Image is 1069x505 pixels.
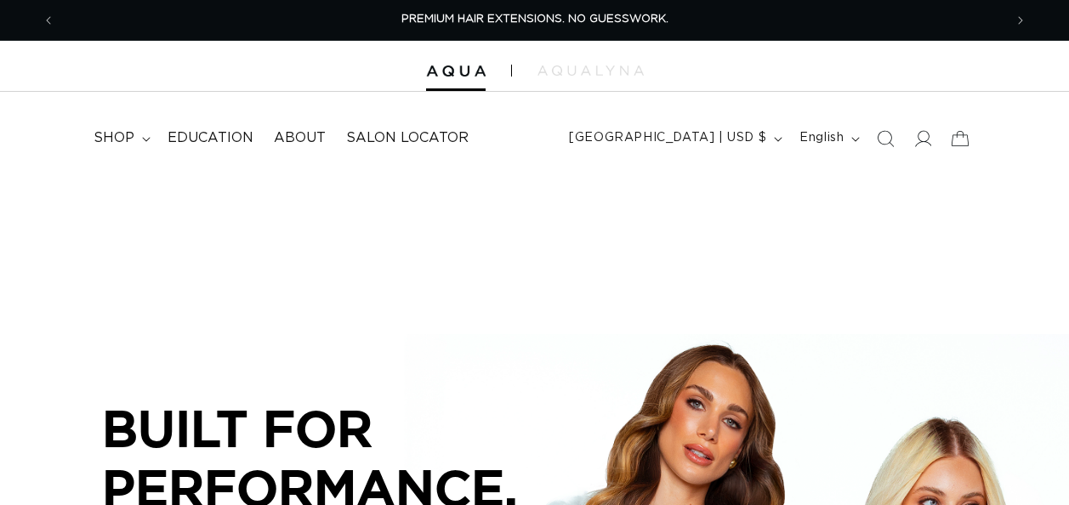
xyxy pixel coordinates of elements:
span: PREMIUM HAIR EXTENSIONS. NO GUESSWORK. [401,14,668,25]
button: Next announcement [1002,4,1039,37]
button: Previous announcement [30,4,67,37]
span: [GEOGRAPHIC_DATA] | USD $ [569,129,766,147]
span: English [799,129,844,147]
img: aqualyna.com [537,65,644,76]
a: About [264,119,336,157]
span: About [274,129,326,147]
button: English [789,122,867,155]
img: Aqua Hair Extensions [426,65,486,77]
summary: shop [83,119,157,157]
a: Salon Locator [336,119,479,157]
span: shop [94,129,134,147]
span: Salon Locator [346,129,469,147]
summary: Search [867,120,904,157]
button: [GEOGRAPHIC_DATA] | USD $ [559,122,789,155]
a: Education [157,119,264,157]
span: Education [168,129,253,147]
